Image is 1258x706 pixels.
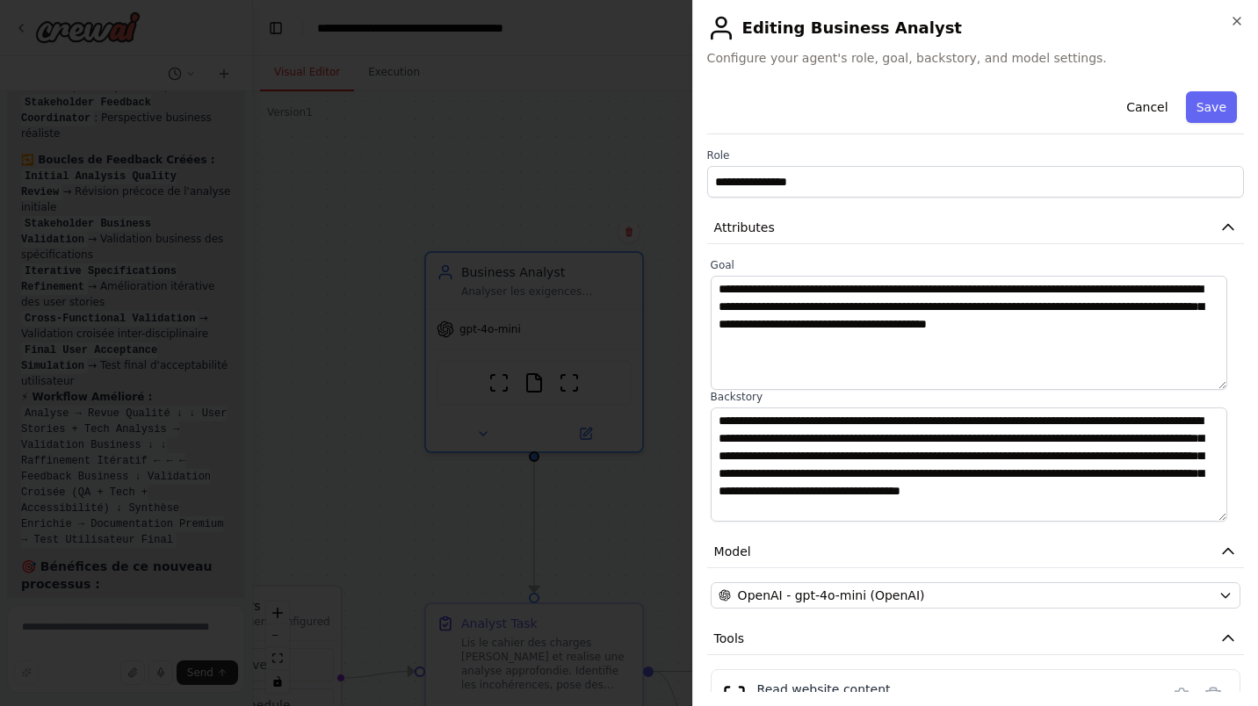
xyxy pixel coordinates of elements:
button: Model [707,536,1244,568]
label: Goal [711,258,1240,272]
span: Attributes [714,219,775,236]
button: Cancel [1116,91,1178,123]
span: Configure your agent's role, goal, backstory, and model settings. [707,49,1244,67]
button: OpenAI - gpt-4o-mini (OpenAI) [711,582,1240,609]
label: Role [707,148,1244,162]
label: Backstory [711,390,1240,404]
h2: Editing Business Analyst [707,14,1244,42]
span: OpenAI - gpt-4o-mini (OpenAI) [738,587,925,604]
div: Read website content [757,681,1023,698]
button: Save [1186,91,1237,123]
button: Tools [707,623,1244,655]
span: Tools [714,630,745,647]
button: Attributes [707,212,1244,244]
span: Model [714,543,751,560]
